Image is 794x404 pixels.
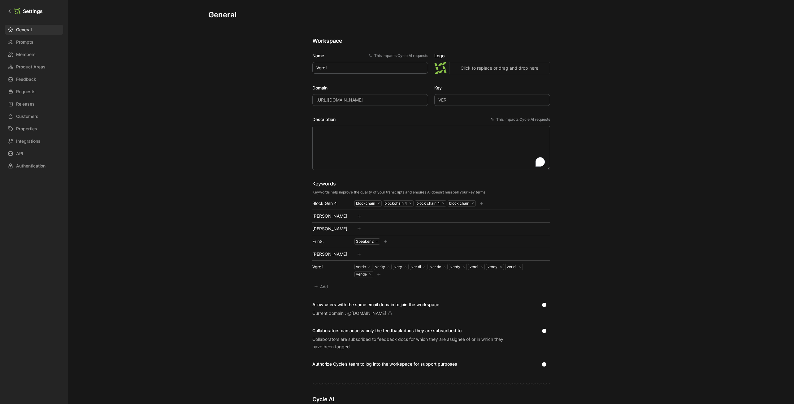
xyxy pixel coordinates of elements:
[5,124,63,134] a: Properties
[355,272,367,277] div: ver de
[355,201,375,206] div: blockchain
[312,301,439,308] div: Allow users with the same email domain to join the workspace
[5,37,63,47] a: Prompts
[383,201,407,206] div: blockchain 4
[16,137,41,145] span: Integrations
[312,180,485,187] div: Keywords
[393,264,402,269] div: very
[16,51,36,58] span: Members
[434,62,447,74] img: logo
[312,336,510,350] div: Collaborators are subscribed to feedback docs for which they are assignee of or in which they hav...
[5,99,63,109] a: Releases
[312,94,428,106] input: Some placeholder
[369,53,428,59] div: This impacts Cycle AI requests
[355,239,374,244] div: Speaker 2
[429,264,441,269] div: ver de
[5,5,45,17] a: Settings
[16,63,46,71] span: Product Areas
[16,26,32,33] span: General
[16,150,23,157] span: API
[312,190,485,195] div: Keywords help improve the quality of your transcripts and ensures AI doesn’t misspell your key terms
[355,264,366,269] div: verde
[5,74,63,84] a: Feedback
[5,62,63,72] a: Product Areas
[312,238,347,245] div: ErinS.
[486,264,497,269] div: verdy
[410,264,421,269] div: ver di
[468,264,478,269] div: verdi
[449,62,550,74] button: Click to replace or drag and drop here
[23,7,43,15] h1: Settings
[5,111,63,121] a: Customers
[5,161,63,171] a: Authentication
[16,162,46,170] span: Authentication
[16,125,37,132] span: Properties
[208,10,236,20] h1: General
[5,25,63,35] a: General
[16,38,33,46] span: Prompts
[312,37,550,45] h2: Workspace
[312,84,428,92] label: Domain
[434,52,550,59] label: Logo
[415,201,440,206] div: block chain 4
[312,250,347,258] div: [PERSON_NAME]
[449,264,460,269] div: verdy
[312,116,550,123] label: Description
[351,310,386,317] div: [DOMAIN_NAME]
[16,76,36,83] span: Feedback
[374,264,385,269] div: verity
[491,116,550,123] div: This impacts Cycle AI requests
[5,149,63,159] a: API
[312,263,347,271] div: Verdi
[434,84,550,92] label: Key
[312,310,392,317] div: Current domain : @
[505,264,516,269] div: ver di
[312,282,331,291] button: Add
[312,327,510,334] div: Collaborators can access only the feedback docs they are subscribed to
[16,100,35,108] span: Releases
[312,200,347,207] div: Block Gen 4
[5,50,63,59] a: Members
[312,52,428,59] label: Name
[16,113,38,120] span: Customers
[312,225,347,232] div: [PERSON_NAME]
[5,87,63,97] a: Requests
[312,360,457,368] div: Authorize Cycle’s team to log into the workspace for support purposes
[5,136,63,146] a: Integrations
[312,396,550,403] h2: Cycle AI
[16,88,36,95] span: Requests
[448,201,469,206] div: block chain
[312,126,550,170] textarea: To enrich screen reader interactions, please activate Accessibility in Grammarly extension settings
[312,212,347,220] div: [PERSON_NAME]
